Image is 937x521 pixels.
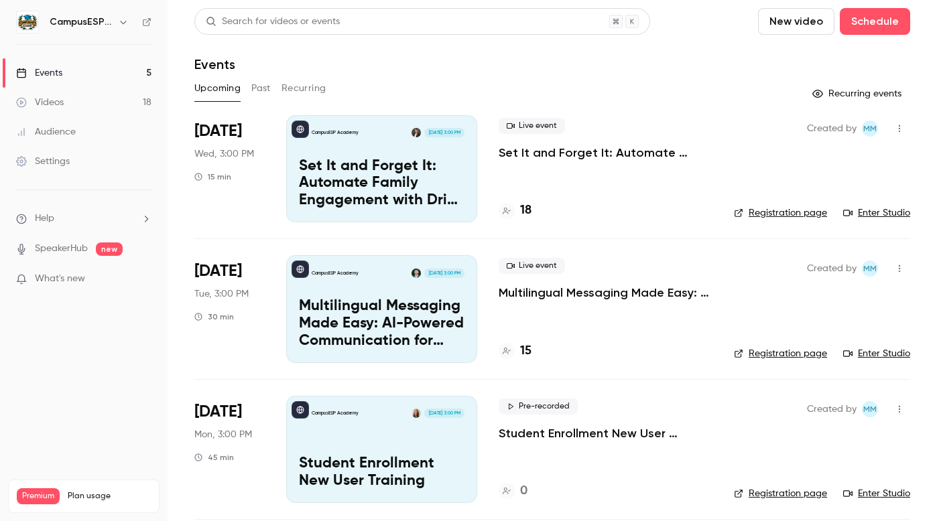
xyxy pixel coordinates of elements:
[194,78,241,99] button: Upcoming
[520,202,532,220] h4: 18
[35,242,88,256] a: SpeakerHub
[16,155,70,168] div: Settings
[194,115,265,222] div: Oct 8 Wed, 3:00 PM (America/New York)
[286,396,477,503] a: Student Enrollment New User TrainingCampusESP AcademyMairin Matthews[DATE] 3:00 PMStudent Enrollm...
[807,401,857,417] span: Created by
[312,270,359,277] p: CampusESP Academy
[194,311,234,322] div: 30 min
[194,287,249,301] span: Tue, 3:00 PM
[843,206,910,220] a: Enter Studio
[194,121,242,142] span: [DATE]
[499,285,712,301] a: Multilingual Messaging Made Easy: AI-Powered Communication for Spanish-Speaking Families
[135,273,151,285] iframe: Noticeable Trigger
[194,260,242,282] span: [DATE]
[35,212,54,226] span: Help
[35,272,85,286] span: What's new
[499,145,712,161] a: Set It and Forget It: Automate Family Engagement with Drip Text Messages
[862,260,878,277] span: Mairin Matthews
[863,260,877,277] span: MM
[863,121,877,137] span: MM
[520,342,532,360] h4: 15
[68,491,151,502] span: Plan usage
[862,121,878,137] span: Mairin Matthews
[499,258,565,274] span: Live event
[499,202,532,220] a: 18
[282,78,326,99] button: Recurring
[16,66,62,80] div: Events
[299,455,464,490] p: Student Enrollment New User Training
[206,15,340,29] div: Search for videos or events
[194,56,235,72] h1: Events
[194,147,254,161] span: Wed, 3:00 PM
[16,96,64,109] div: Videos
[499,342,532,360] a: 15
[807,121,857,137] span: Created by
[16,212,151,226] li: help-dropdown-opener
[863,401,877,417] span: MM
[412,408,421,418] img: Mairin Matthews
[734,347,827,360] a: Registration page
[96,242,123,256] span: new
[194,396,265,503] div: Oct 20 Mon, 3:00 PM (America/New York)
[424,408,464,418] span: [DATE] 3:00 PM
[862,401,878,417] span: Mairin Matthews
[194,255,265,362] div: Oct 14 Tue, 3:00 PM (America/New York)
[499,398,578,415] span: Pre-recorded
[424,128,464,137] span: [DATE] 3:00 PM
[194,171,231,182] div: 15 min
[194,428,252,441] span: Mon, 3:00 PM
[412,128,421,137] img: Rebecca McCrory
[734,487,827,500] a: Registration page
[16,125,76,139] div: Audience
[758,8,834,35] button: New video
[299,158,464,210] p: Set It and Forget It: Automate Family Engagement with Drip Text Messages
[17,488,60,504] span: Premium
[286,115,477,222] a: Set It and Forget It: Automate Family Engagement with Drip Text MessagesCampusESP AcademyRebecca ...
[312,410,359,417] p: CampusESP Academy
[843,347,910,360] a: Enter Studio
[806,83,910,104] button: Recurring events
[499,425,712,441] a: Student Enrollment New User Training
[807,260,857,277] span: Created by
[840,8,910,35] button: Schedule
[734,206,827,220] a: Registration page
[499,118,565,134] span: Live event
[312,129,359,136] p: CampusESP Academy
[286,255,477,362] a: Multilingual Messaging Made Easy: AI-Powered Communication for Spanish-Speaking FamiliesCampusESP...
[17,11,38,33] img: CampusESP Academy
[843,487,910,500] a: Enter Studio
[499,482,527,500] a: 0
[251,78,271,99] button: Past
[194,401,242,423] span: [DATE]
[412,269,421,278] img: Albert Perera
[194,452,234,463] div: 45 min
[50,15,113,29] h6: CampusESP Academy
[299,298,464,350] p: Multilingual Messaging Made Easy: AI-Powered Communication for Spanish-Speaking Families
[520,482,527,500] h4: 0
[424,269,464,278] span: [DATE] 3:00 PM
